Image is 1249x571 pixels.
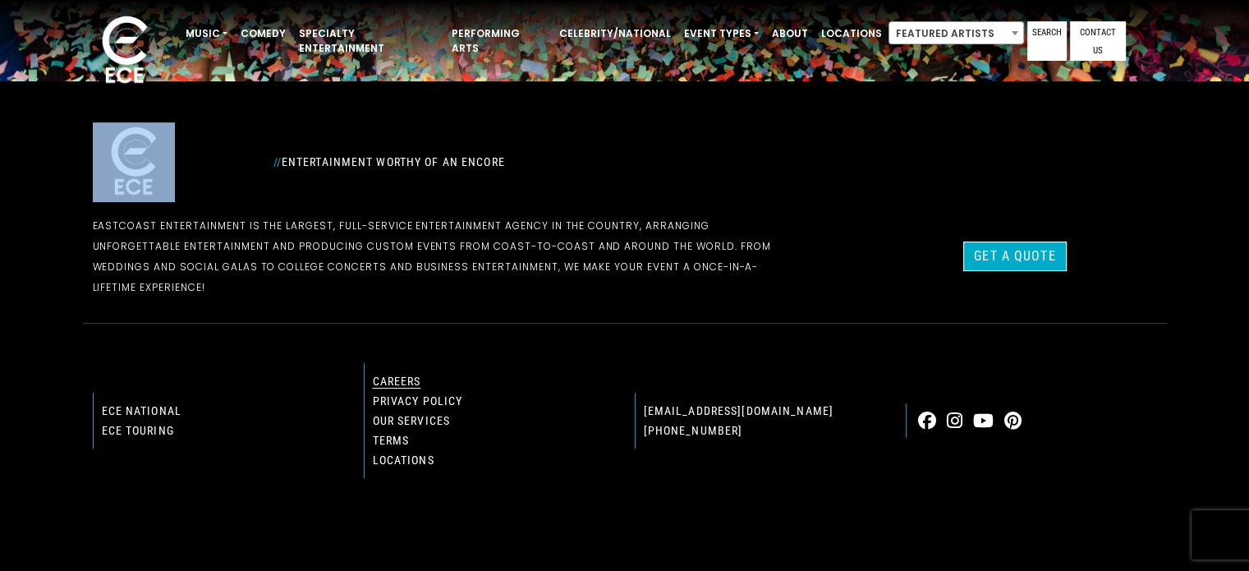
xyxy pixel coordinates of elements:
a: Performing Arts [445,20,553,62]
p: © 2024 EastCoast Entertainment, Inc. [93,518,1157,538]
a: Contact Us [1070,21,1126,61]
a: Search [1027,21,1067,61]
a: Event Types [677,20,765,48]
a: Music [179,20,234,48]
a: Celebrity/National [553,20,677,48]
a: Locations [373,454,434,467]
img: ece_new_logo_whitev2-1.png [93,122,175,202]
a: Locations [815,20,889,48]
span: Featured Artists [889,21,1024,44]
a: Terms [373,434,410,447]
a: Our Services [373,414,450,427]
p: EastCoast Entertainment is the largest, full-service entertainment agency in the country, arrangi... [93,215,796,297]
a: [EMAIL_ADDRESS][DOMAIN_NAME] [644,404,833,417]
a: Specialty Entertainment [292,20,445,62]
div: Entertainment Worthy of an Encore [264,149,806,175]
img: ece_new_logo_whitev2-1.png [84,12,166,91]
a: Careers [373,375,421,388]
a: Privacy Policy [373,394,463,408]
span: Featured Artists [889,22,1023,45]
a: Comedy [234,20,292,48]
span: // [273,155,282,168]
a: Get a Quote [963,242,1066,271]
a: [PHONE_NUMBER] [644,424,743,437]
a: ECE national [102,404,181,417]
a: About [765,20,815,48]
a: ECE Touring [102,424,174,437]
